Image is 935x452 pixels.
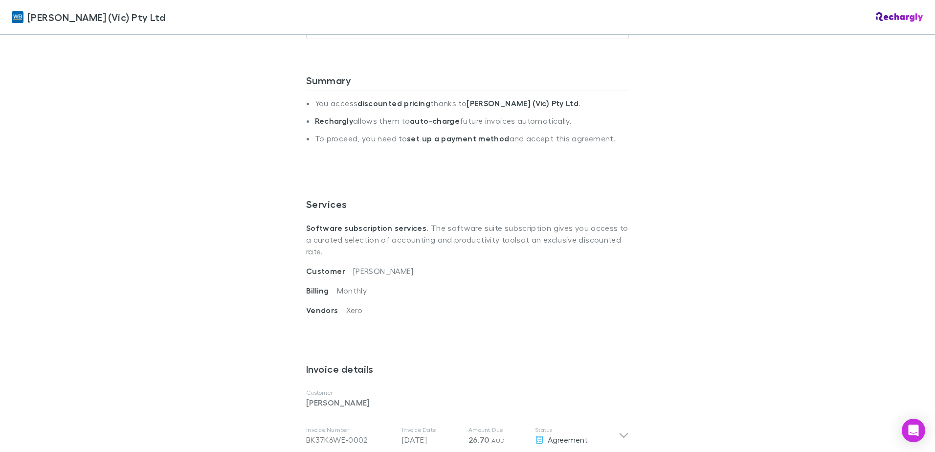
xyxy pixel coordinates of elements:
[402,426,461,434] p: Invoice Date
[306,266,353,276] span: Customer
[306,389,629,397] p: Customer
[315,98,629,116] li: You access thanks to .
[306,426,394,434] p: Invoice Number
[306,74,629,90] h3: Summary
[306,363,629,379] h3: Invoice details
[337,286,367,295] span: Monthly
[407,134,509,143] strong: set up a payment method
[346,305,362,315] span: Xero
[402,434,461,446] p: [DATE]
[876,12,923,22] img: Rechargly Logo
[357,98,430,108] strong: discounted pricing
[306,434,394,446] div: BK37K6WE-0002
[315,116,629,134] li: allows them to future invoices automatically.
[306,286,337,295] span: Billing
[306,214,629,265] p: . The software suite subscription gives you access to a curated selection of accounting and produ...
[306,223,426,233] strong: Software subscription services
[535,426,619,434] p: Status
[306,305,346,315] span: Vendors
[315,116,353,126] strong: Rechargly
[491,437,505,444] span: AUD
[468,435,490,445] span: 26.70
[353,266,414,275] span: [PERSON_NAME]
[306,397,629,408] p: [PERSON_NAME]
[315,134,629,151] li: To proceed, you need to and accept this agreement.
[12,11,23,23] img: William Buck (Vic) Pty Ltd's Logo
[468,426,527,434] p: Amount Due
[548,435,588,444] span: Agreement
[306,198,629,214] h3: Services
[902,419,925,442] div: Open Intercom Messenger
[467,98,579,108] strong: [PERSON_NAME] (Vic) Pty Ltd
[410,116,460,126] strong: auto-charge
[27,10,165,24] span: [PERSON_NAME] (Vic) Pty Ltd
